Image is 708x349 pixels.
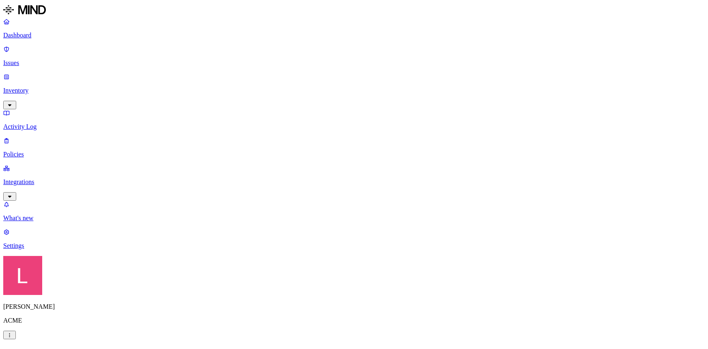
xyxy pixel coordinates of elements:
p: Settings [3,242,705,249]
p: ACME [3,317,705,324]
a: Settings [3,228,705,249]
p: Inventory [3,87,705,94]
p: Issues [3,59,705,67]
a: Inventory [3,73,705,108]
p: What's new [3,215,705,222]
a: Policies [3,137,705,158]
p: Policies [3,151,705,158]
a: Activity Log [3,109,705,130]
a: Dashboard [3,18,705,39]
a: Integrations [3,165,705,199]
p: Dashboard [3,32,705,39]
a: Issues [3,46,705,67]
p: Activity Log [3,123,705,130]
img: MIND [3,3,46,16]
a: MIND [3,3,705,18]
a: What's new [3,201,705,222]
img: Landen Brown [3,256,42,295]
p: Integrations [3,178,705,186]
